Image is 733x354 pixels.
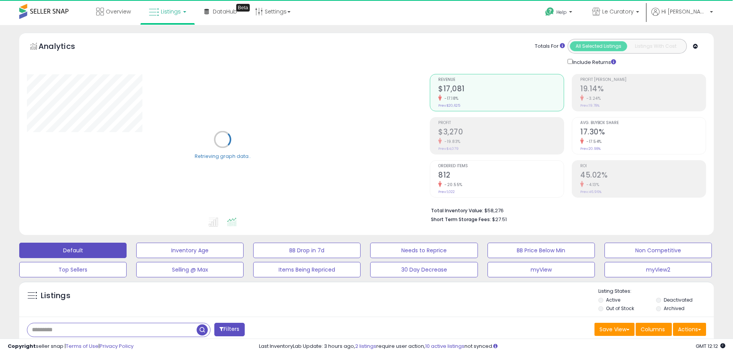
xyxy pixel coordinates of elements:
span: Avg. Buybox Share [580,121,706,125]
h2: 17.30% [580,128,706,138]
b: Short Term Storage Fees: [431,216,491,223]
h2: 19.14% [580,84,706,95]
span: Hi [PERSON_NAME] [661,8,708,15]
button: myView [488,262,595,277]
h2: $17,081 [438,84,564,95]
small: -4.13% [584,182,599,188]
h5: Listings [41,290,70,301]
button: Inventory Age [136,243,244,258]
span: Overview [106,8,131,15]
p: Listing States: [598,288,714,295]
small: Prev: 46.96% [580,190,601,194]
button: 30 Day Decrease [370,262,478,277]
button: Listings With Cost [627,41,684,51]
button: Save View [594,323,634,336]
h5: Analytics [38,41,90,54]
span: Columns [641,325,665,333]
span: $27.51 [492,216,507,223]
small: -17.54% [584,139,602,144]
div: Last InventoryLab Update: 3 hours ago, require user action, not synced. [259,343,725,350]
a: Hi [PERSON_NAME] [651,8,713,25]
span: ROI [580,164,706,168]
small: -3.24% [584,96,601,101]
span: 2025-09-11 12:12 GMT [696,342,725,350]
small: Prev: 19.78% [580,103,599,108]
small: -20.55% [442,182,463,188]
b: Total Inventory Value: [431,207,483,214]
span: Revenue [438,78,564,82]
button: Selling @ Max [136,262,244,277]
a: Privacy Policy [100,342,134,350]
label: Deactivated [664,297,693,303]
button: Default [19,243,127,258]
i: Get Help [545,7,554,17]
label: Out of Stock [606,305,634,312]
label: Archived [664,305,685,312]
button: Top Sellers [19,262,127,277]
strong: Copyright [8,342,36,350]
h2: $3,270 [438,128,564,138]
button: Actions [673,323,706,336]
button: Needs to Reprice [370,243,478,258]
span: Le Curatory [602,8,634,15]
a: Terms of Use [66,342,99,350]
button: Non Competitive [604,243,712,258]
span: Ordered Items [438,164,564,168]
small: -17.18% [442,96,459,101]
a: 2 listings [355,342,376,350]
button: All Selected Listings [570,41,627,51]
li: $58,276 [431,205,700,215]
button: BB Drop in 7d [253,243,361,258]
button: myView2 [604,262,712,277]
div: Totals For [535,43,565,50]
small: Prev: $4,079 [438,146,459,151]
small: Prev: $20,625 [438,103,460,108]
a: Help [539,1,580,25]
button: BB Price Below Min [488,243,595,258]
span: Listings [161,8,181,15]
span: DataHub [213,8,237,15]
div: Retrieving graph data.. [195,153,251,159]
button: Items Being Repriced [253,262,361,277]
small: Prev: 1,022 [438,190,455,194]
small: -19.83% [442,139,461,144]
div: Include Returns [562,57,625,66]
h2: 45.02% [580,171,706,181]
button: Columns [636,323,672,336]
span: Help [556,9,567,15]
h2: 812 [438,171,564,181]
div: seller snap | | [8,343,134,350]
span: Profit [PERSON_NAME] [580,78,706,82]
small: Prev: 20.98% [580,146,601,151]
button: Filters [214,323,244,336]
div: Tooltip anchor [236,4,250,12]
label: Active [606,297,620,303]
span: Profit [438,121,564,125]
a: 10 active listings [425,342,464,350]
